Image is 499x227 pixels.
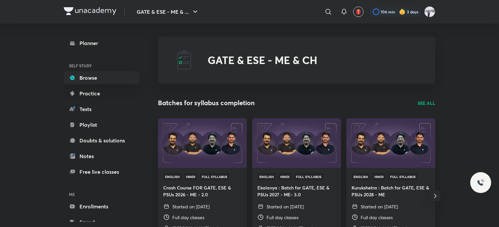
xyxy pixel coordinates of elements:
h4: Crash Course FOR GATE, ESE & PSUs 2026 - ME - 2.0 [163,184,242,198]
h6: SELF STUDY [64,60,140,71]
p: Full day classes [267,214,299,221]
span: Hindi [372,173,386,180]
img: ttu [477,179,485,186]
a: Planner [64,37,140,50]
a: Enrollments [64,200,140,213]
span: Full Syllabus [388,173,418,180]
img: Thumbnail [157,118,248,168]
p: Full day classes [361,214,393,221]
button: avatar [353,7,364,17]
a: Practice [64,87,140,100]
a: Free live classes [64,165,140,178]
img: GATE & ESE - ME & CH [174,50,195,71]
a: Doubts & solutions [64,134,140,147]
span: English [257,173,276,180]
a: Browse [64,71,140,84]
a: Company Logo [64,7,116,17]
img: Thumbnail [345,118,436,168]
span: Full Syllabus [200,173,229,180]
img: streak [399,8,405,15]
img: Nikhil [424,6,435,17]
h2: Batches for syllabus completion [158,98,255,108]
h2: GATE & ESE - ME & CH [208,54,317,66]
span: English [163,173,181,180]
a: SEE ALL [418,100,435,106]
span: Hindi [184,173,197,180]
p: Started on [DATE] [361,203,398,210]
img: Company Logo [64,7,116,15]
h6: ME [64,189,140,200]
p: Started on [DATE] [267,203,304,210]
button: GATE & ESE - ME & ... [133,5,203,18]
h4: Kurukshetra : Batch for GATE, ESE & PSUs 2028 - ME [352,184,430,198]
p: Full day classes [172,214,204,221]
span: English [352,173,370,180]
a: Notes [64,150,140,163]
img: avatar [355,9,361,15]
img: Thumbnail [251,118,342,168]
span: Full Syllabus [294,173,323,180]
p: Started on [DATE] [172,203,210,210]
span: Hindi [278,173,291,180]
h4: Ekalavya : Batch for GATE, ESE & PSUs 2027 - ME- 3.0 [257,184,336,198]
a: Playlist [64,118,140,131]
a: Tests [64,103,140,116]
